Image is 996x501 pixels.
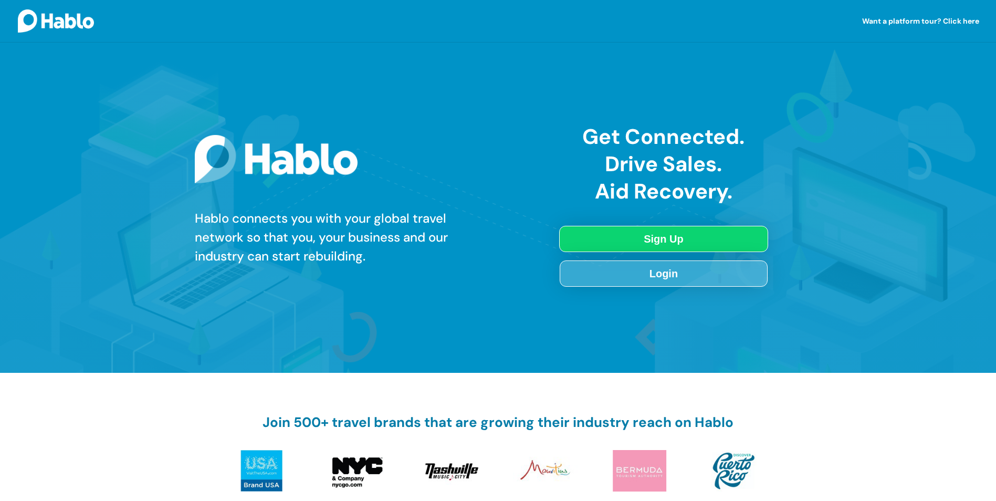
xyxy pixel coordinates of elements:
a: Login [560,260,768,287]
img: Hablo [18,9,94,32]
div: Hablo connects you with your global travel network so that you, your business and our industry ca... [195,209,481,266]
strong: Join 500+ travel brands that are growing their industry reach on Hablo [263,413,733,431]
a: Sign Up [559,226,768,252]
a: Want a platform tour? Click here [862,17,979,42]
h1: Get Connected. Drive Sales. Aid Recovery. [560,123,768,210]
